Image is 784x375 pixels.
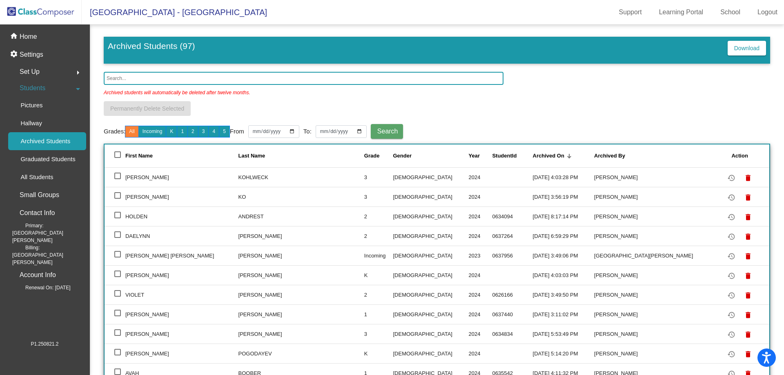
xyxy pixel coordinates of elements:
[743,173,753,183] mat-icon: delete
[533,152,564,160] div: Archived On
[653,6,710,19] a: Learning Portal
[104,101,191,116] button: Permanently Delete Selected
[20,154,75,164] p: Graduated Students
[393,206,469,226] td: [DEMOGRAPHIC_DATA]
[492,226,532,246] td: 0637264
[469,167,492,187] td: 2024
[364,187,393,206] td: 3
[533,324,594,344] td: [DATE] 5:53:49 PM
[371,124,403,139] button: Search
[594,187,720,206] td: [PERSON_NAME]
[594,152,720,160] div: Archived By
[238,226,364,246] td: [PERSON_NAME]
[20,32,37,42] p: Home
[492,206,532,226] td: 0634094
[469,152,480,160] div: Year
[594,304,720,324] td: [PERSON_NAME]
[125,285,238,304] td: VIOLET
[177,126,188,138] button: 1
[726,330,736,339] mat-icon: restore
[20,82,45,94] span: Students
[187,126,198,138] button: 2
[198,126,209,138] button: 3
[12,284,70,291] span: Renewal On: [DATE]
[82,6,267,19] span: [GEOGRAPHIC_DATA] - [GEOGRAPHIC_DATA]
[492,304,532,324] td: 0637440
[393,304,469,324] td: [DEMOGRAPHIC_DATA]
[238,246,364,265] td: [PERSON_NAME]
[469,344,492,363] td: 2024
[238,285,364,304] td: [PERSON_NAME]
[594,152,625,160] div: Archived By
[469,187,492,206] td: 2024
[238,304,364,324] td: [PERSON_NAME]
[594,206,720,226] td: [PERSON_NAME]
[751,6,784,19] a: Logout
[219,126,230,138] button: 5
[20,207,55,219] p: Contact Info
[743,251,753,261] mat-icon: delete
[469,226,492,246] td: 2024
[533,226,594,246] td: [DATE] 6:59:29 PM
[594,324,720,344] td: [PERSON_NAME]
[726,251,736,261] mat-icon: restore
[393,246,469,265] td: [DEMOGRAPHIC_DATA]
[393,152,469,160] div: Gender
[125,167,238,187] td: [PERSON_NAME]
[726,232,736,242] mat-icon: restore
[125,344,238,363] td: [PERSON_NAME]
[108,41,195,57] h3: Archived Students (97)
[110,105,184,112] span: Permanently Delete Selected
[364,265,393,285] td: K
[364,167,393,187] td: 3
[492,246,532,265] td: 0637956
[208,126,219,138] button: 4
[533,152,594,160] div: Archived On
[469,246,492,265] td: 2023
[533,344,594,363] td: [DATE] 5:14:20 PM
[533,167,594,187] td: [DATE] 4:03:28 PM
[125,206,238,226] td: HOLDEN
[743,310,753,320] mat-icon: delete
[743,291,753,300] mat-icon: delete
[364,206,393,226] td: 2
[533,246,594,265] td: [DATE] 3:49:06 PM
[125,304,238,324] td: [PERSON_NAME]
[104,85,250,96] p: Archived students will automatically be deleted after twelve months.
[743,232,753,242] mat-icon: delete
[20,136,70,146] p: Archived Students
[533,206,594,226] td: [DATE] 8:17:14 PM
[364,246,393,265] td: Incoming
[594,265,720,285] td: [PERSON_NAME]
[10,50,20,60] mat-icon: settings
[364,285,393,304] td: 2
[720,144,769,167] th: Action
[492,152,532,160] div: StudentId
[125,187,238,206] td: [PERSON_NAME]
[104,127,125,136] a: Grades:
[10,32,20,42] mat-icon: home
[393,187,469,206] td: [DEMOGRAPHIC_DATA]
[238,152,364,160] div: Last Name
[364,152,380,160] div: Grade
[125,226,238,246] td: DAELYNN
[20,66,40,78] span: Set Up
[726,271,736,281] mat-icon: restore
[726,212,736,222] mat-icon: restore
[594,226,720,246] td: [PERSON_NAME]
[469,152,492,160] div: Year
[393,285,469,304] td: [DEMOGRAPHIC_DATA]
[73,68,83,78] mat-icon: arrow_right
[104,72,503,85] input: Search...
[230,127,244,136] a: From
[138,126,167,138] button: Incoming
[393,226,469,246] td: [DEMOGRAPHIC_DATA]
[20,50,43,60] p: Settings
[238,324,364,344] td: [PERSON_NAME]
[492,152,517,160] div: StudentId
[743,330,753,339] mat-icon: delete
[469,265,492,285] td: 2024
[714,6,747,19] a: School
[492,324,532,344] td: 0634834
[393,344,469,363] td: [DEMOGRAPHIC_DATA]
